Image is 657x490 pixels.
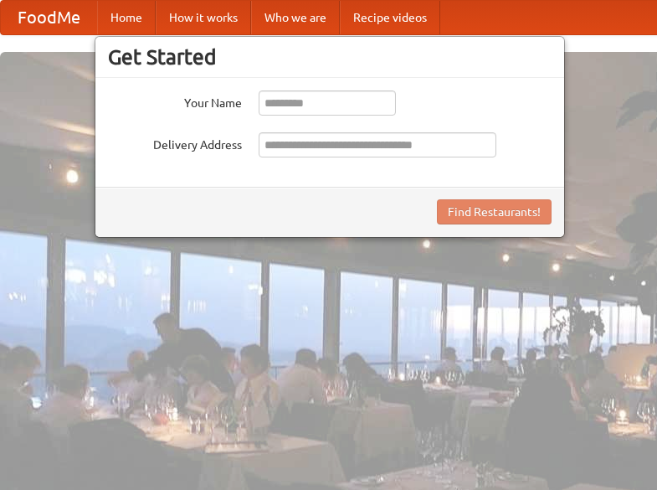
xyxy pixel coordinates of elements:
[108,90,242,111] label: Your Name
[108,132,242,153] label: Delivery Address
[437,199,552,224] button: Find Restaurants!
[156,1,251,34] a: How it works
[97,1,156,34] a: Home
[251,1,340,34] a: Who we are
[108,44,552,70] h3: Get Started
[1,1,97,34] a: FoodMe
[340,1,440,34] a: Recipe videos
